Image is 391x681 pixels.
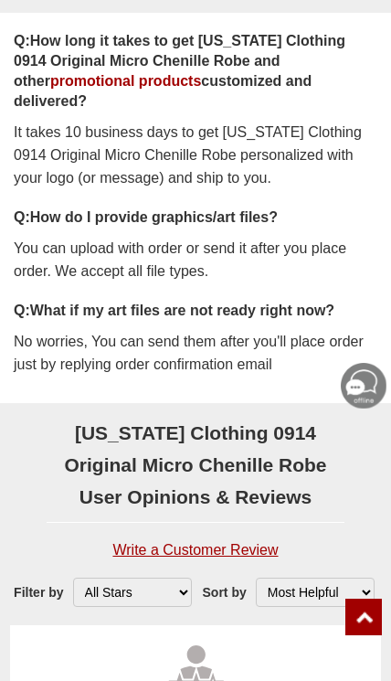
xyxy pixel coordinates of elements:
span: Q:How do I provide graphics/art files? [14,207,377,237]
span: Q:How long it takes to get [US_STATE] Clothing 0914 Original Micro Chenille Robe and other custom... [14,31,377,121]
p: You can upload with order or send it after you place order. We accept all file types. [14,237,377,282]
span: Sort by [203,585,247,600]
h2: [US_STATE] Clothing 0914 Original Micro Chenille Robe User Opinions & Reviews [47,417,343,523]
span: Filter by [14,585,63,600]
span: Q:What if my art files are not ready right now? [14,301,377,330]
a: Write a Customer Review [10,541,382,559]
a: promotional products [50,73,201,89]
img: Chat-Offline-Icon-Mobile [341,363,386,409]
p: No worries, You can send them after you'll place order just by replying order confirmation email [14,330,377,376]
p: It takes 10 business days to get [US_STATE] Clothing 0914 Original Micro Chenille Robe personaliz... [14,121,377,189]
